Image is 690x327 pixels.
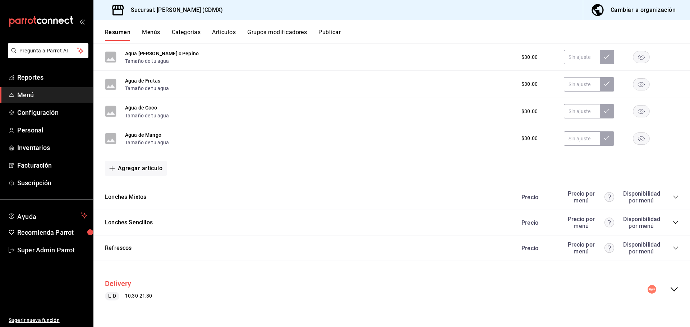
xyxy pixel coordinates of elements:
button: Agregar artículo [105,161,167,176]
button: Lonches Sencillos [105,219,153,227]
div: Precio por menú [564,241,614,255]
div: Precio por menú [564,216,614,229]
button: Tamaño de tu agua [125,57,169,65]
div: 10:30 - 21:30 [105,292,152,300]
button: Artículos [212,29,236,41]
button: Agua de Coco [125,104,157,111]
button: Tamaño de tu agua [125,139,169,146]
button: Delivery [105,279,132,289]
button: Agua de Frutas [125,77,160,84]
button: Categorías [172,29,201,41]
button: Refrescos [105,244,132,252]
div: Cambiar a organización [611,5,676,15]
input: Sin ajuste [564,131,600,146]
button: Menús [142,29,160,41]
a: Pregunta a Parrot AI [5,52,88,60]
button: open_drawer_menu [79,19,85,24]
div: Precio [514,219,560,226]
div: Precio [514,245,560,252]
span: L-D [105,292,119,300]
button: Lonches Mixtos [105,193,146,201]
span: Sugerir nueva función [9,317,87,324]
span: $30.00 [521,53,538,61]
span: Reportes [17,73,87,82]
span: Pregunta a Parrot AI [19,47,77,55]
div: navigation tabs [105,29,690,41]
span: $30.00 [521,80,538,88]
h3: Sucursal: [PERSON_NAME] (CDMX) [125,6,223,14]
div: collapse-menu-row [93,273,690,306]
button: Tamaño de tu agua [125,85,169,92]
button: Pregunta a Parrot AI [8,43,88,58]
span: Facturación [17,160,87,170]
button: collapse-category-row [673,245,678,251]
button: Resumen [105,29,130,41]
div: Precio por menú [564,190,614,204]
span: Recomienda Parrot [17,228,87,237]
button: Agua de Mango [125,131,161,139]
span: Inventarios [17,143,87,153]
button: collapse-category-row [673,220,678,225]
button: Publicar [318,29,341,41]
input: Sin ajuste [564,77,600,92]
div: Disponibilidad por menú [623,190,659,204]
button: collapse-category-row [673,194,678,200]
span: Ayuda [17,211,78,220]
input: Sin ajuste [564,50,600,64]
button: Grupos modificadores [247,29,307,41]
div: Disponibilidad por menú [623,241,659,255]
button: Agua [PERSON_NAME] c Pepino [125,50,199,57]
button: Tamaño de tu agua [125,112,169,119]
span: Personal [17,125,87,135]
span: $30.00 [521,135,538,142]
span: Menú [17,90,87,100]
div: Precio [514,194,560,201]
span: Configuración [17,108,87,117]
input: Sin ajuste [564,104,600,118]
span: Super Admin Parrot [17,245,87,255]
div: Disponibilidad por menú [623,216,659,229]
span: Suscripción [17,178,87,188]
span: $30.00 [521,108,538,115]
